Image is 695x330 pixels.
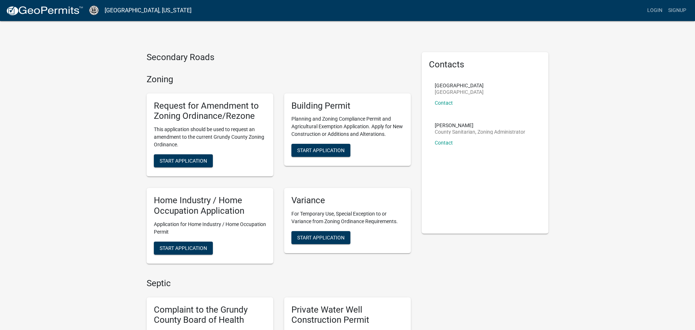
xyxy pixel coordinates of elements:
span: Start Application [160,245,207,251]
h4: Secondary Roads [147,52,411,63]
h5: Complaint to the Grundy County Board of Health [154,305,266,326]
p: Application for Home Industry / Home Occupation Permit [154,221,266,236]
h5: Private Water Well Construction Permit [291,305,404,326]
h5: Building Permit [291,101,404,111]
h5: Variance [291,195,404,206]
a: Signup [665,4,689,17]
h5: Request for Amendment to Zoning Ordinance/Rezone [154,101,266,122]
h4: Zoning [147,74,411,85]
p: For Temporary Use, Special Exception to or Variance from Zoning Ordinance Requirements. [291,210,404,225]
h5: Contacts [429,59,541,70]
a: Contact [435,100,453,106]
span: Start Application [297,147,345,153]
p: [GEOGRAPHIC_DATA] [435,89,484,95]
p: Planning and Zoning Compliance Permit and Agricultural Exemption Application. Apply for New Const... [291,115,404,138]
h4: Septic [147,278,411,289]
button: Start Application [154,154,213,167]
p: This application should be used to request an amendment to the current Grundy County Zoning Ordin... [154,126,266,149]
span: Start Application [160,158,207,164]
button: Start Application [154,242,213,255]
p: [GEOGRAPHIC_DATA] [435,83,484,88]
button: Start Application [291,231,350,244]
p: County Sanitarian, Zoning Administrator [435,129,525,134]
span: Start Application [297,234,345,240]
h5: Home Industry / Home Occupation Application [154,195,266,216]
p: [PERSON_NAME] [435,123,525,128]
img: Grundy County, Iowa [89,5,99,15]
a: Login [644,4,665,17]
button: Start Application [291,144,350,157]
a: Contact [435,140,453,146]
a: [GEOGRAPHIC_DATA], [US_STATE] [105,4,191,17]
